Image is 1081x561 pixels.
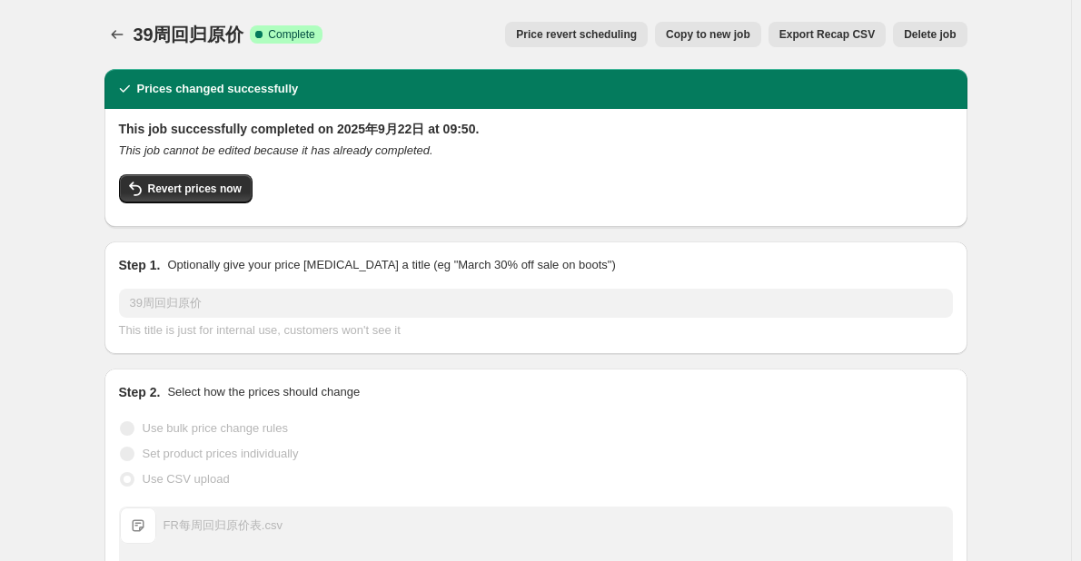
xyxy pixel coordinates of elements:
[143,472,230,486] span: Use CSV upload
[119,143,433,157] i: This job cannot be edited because it has already completed.
[119,256,161,274] h2: Step 1.
[505,22,648,47] button: Price revert scheduling
[769,22,886,47] button: Export Recap CSV
[119,323,401,337] span: This title is just for internal use, customers won't see it
[104,22,130,47] button: Price change jobs
[779,27,875,42] span: Export Recap CSV
[137,80,299,98] h2: Prices changed successfully
[666,27,750,42] span: Copy to new job
[119,383,161,401] h2: Step 2.
[167,383,360,401] p: Select how the prices should change
[655,22,761,47] button: Copy to new job
[119,289,953,318] input: 30% off holiday sale
[148,182,242,196] span: Revert prices now
[516,27,637,42] span: Price revert scheduling
[167,256,615,274] p: Optionally give your price [MEDICAL_DATA] a title (eg "March 30% off sale on boots")
[119,174,253,203] button: Revert prices now
[164,517,283,535] div: FR每周回归原价表.csv
[134,25,243,44] span: 39周回归原价
[143,421,288,435] span: Use bulk price change rules
[119,120,953,138] h2: This job successfully completed on 2025年9月22日 at 09:50.
[268,27,314,42] span: Complete
[893,22,967,47] button: Delete job
[904,27,956,42] span: Delete job
[143,447,299,460] span: Set product prices individually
